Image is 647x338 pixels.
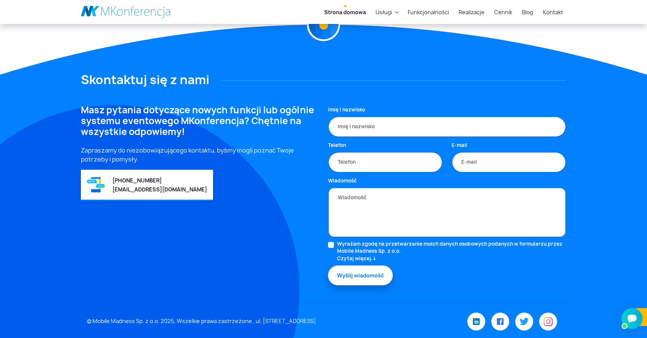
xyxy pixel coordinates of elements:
[452,142,467,149] label: E-mail
[337,240,566,262] label: Wyrażam zgodę na przetwarzanie moich danych osobowych podanych w formularzu przez Mobile Madness ...
[328,265,393,285] button: Wyślij wiadomość
[497,318,504,325] img: Facebook
[519,5,536,19] a: Blog
[328,152,443,173] input: Telefon
[328,177,357,185] label: Wiadomość
[81,105,319,137] h4: Masz pytania dotyczące nowych funkcji lub ogólnie systemu eventowego MKonferencja? Chętnie na wsz...
[112,177,162,184] a: [PHONE_NUMBER]
[82,317,404,326] div: © Mobile Madness Sp. z o.o. 2025, Wszelkie prawa zastrzeżone , ul. [STREET_ADDRESS]
[473,318,480,325] img: LinkedIn
[81,73,566,87] h2: Skontaktuj się z nami
[405,5,452,19] a: Funkcjonalności
[622,308,643,329] iframe: Smartsupp widget button
[520,318,529,325] img: Twitter
[87,176,105,193] img: Graficzny element strony
[540,5,566,19] a: Kontakt
[320,21,327,28] img: Graficzny element strony
[112,186,207,193] a: [EMAIL_ADDRESS][DOMAIN_NAME]
[328,106,365,114] label: Imię i nazwisko
[373,5,395,19] a: Usługi
[491,5,515,19] a: Cennik
[337,255,566,262] a: Czytaj więcej.
[81,146,319,164] p: Zapraszamy do niezobowiązującego kontaktu, byśmy mogli poznać Twoje potrzeby i pomysły.
[452,152,566,173] input: E-mail
[307,8,340,41] img: Graficzny element strony
[328,116,566,137] input: Imię i nazwisko
[544,317,553,326] img: Instagram
[321,5,369,19] a: Strona domowa
[456,5,487,19] a: Realizacje
[328,142,346,149] label: Telefon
